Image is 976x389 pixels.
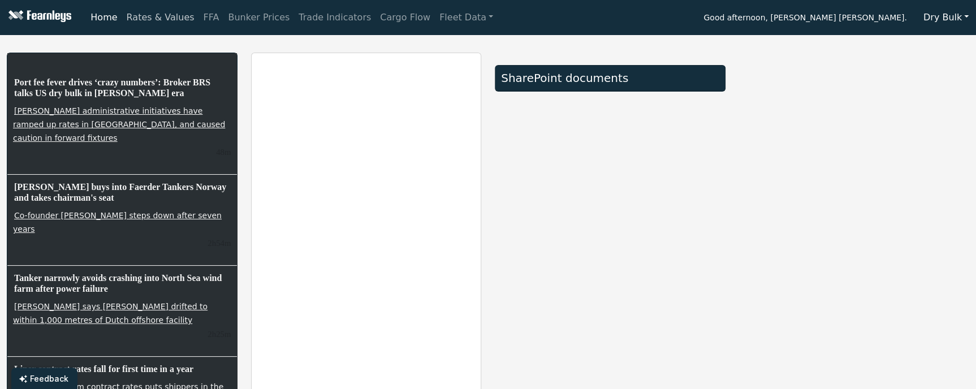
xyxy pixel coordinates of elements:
[916,7,976,28] button: Dry Bulk
[6,10,71,24] img: Fearnleys Logo
[375,6,435,29] a: Cargo Flow
[13,301,208,326] a: [PERSON_NAME] says [PERSON_NAME] drifted to within 1,000 metres of Dutch offshore facility
[208,239,231,248] small: 10/7/2025, 1:08:46 PM
[13,210,222,235] a: Co-founder [PERSON_NAME] steps down after seven years
[13,105,225,144] a: [PERSON_NAME] administrative initiatives have ramped up rates in [GEOGRAPHIC_DATA], and caused ca...
[208,330,231,339] small: 10/7/2025, 12:37:49 PM
[13,180,231,204] h6: [PERSON_NAME] buys into Faerder Tankers Norway and takes chairman's seat
[216,148,231,157] small: 10/7/2025, 2:14:24 PM
[223,6,294,29] a: Bunker Prices
[199,6,224,29] a: FFA
[703,9,906,28] span: Good afternoon, [PERSON_NAME] [PERSON_NAME].
[13,271,231,295] h6: Tanker narrowly avoids crashing into North Sea wind farm after power failure
[501,71,719,85] div: SharePoint documents
[13,362,231,375] h6: Liner contract rates fall for first time in a year
[294,6,375,29] a: Trade Indicators
[122,6,199,29] a: Rates & Values
[435,6,498,29] a: Fleet Data
[86,6,122,29] a: Home
[13,76,231,100] h6: Port fee fever drives ‘crazy numbers’: Broker BRS talks US dry bulk in [PERSON_NAME] era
